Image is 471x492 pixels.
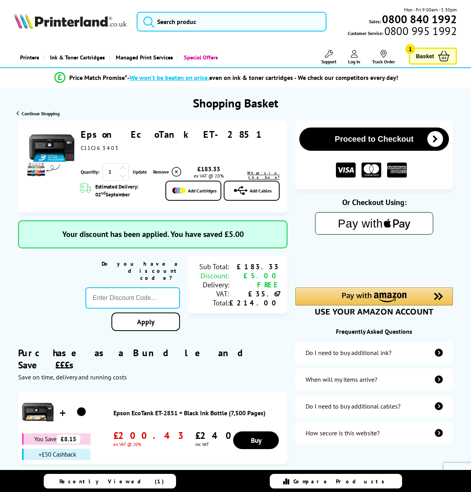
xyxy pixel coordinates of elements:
[229,280,280,289] div: FREE
[196,280,229,289] div: Delivery:
[409,48,457,65] a: Basket 1
[293,478,389,485] span: Compare Products
[69,74,127,81] span: Price Match Promise*
[22,111,59,117] span: Continue Shopping
[381,15,457,23] a: 0800 840 1992
[295,342,453,364] a: additional-ink
[182,165,235,173] div: £183.33
[85,287,180,309] input: Enter Discount Code...
[295,422,453,444] a: secure-website
[44,474,176,488] a: Recently Viewed (1)
[57,435,80,444] span: £8.15
[127,74,398,81] div: - even on ink & toner cartridges - We check our competitors every day!
[193,95,278,111] h1: Shopping Basket
[405,44,415,54] span: 1
[299,128,449,151] button: Proceed to Checkout
[196,262,229,271] div: Sub Total:
[109,47,177,67] a: Managed Print Services
[113,409,284,417] a: Epson EcoTank ET-2851 + Black Ink Bottle (7,500 Pages)
[270,474,402,488] a: Compare Products
[372,50,395,65] a: Track Order
[229,271,280,280] div: £5.00
[4,71,449,85] li: modal_Promise
[133,169,147,175] a: Update
[137,12,326,31] input: Search produc
[22,449,91,460] div: +£50 Cashback
[306,429,380,437] div: How secure is this website?
[321,50,336,65] a: Support
[229,298,280,307] div: £214.00
[321,59,336,65] span: Support
[85,260,180,281] div: Do you have a discount code?
[336,163,356,178] img: VISA
[295,247,453,274] iframe: PayPal
[22,433,91,445] div: You Save
[153,169,169,175] span: Remove
[172,187,186,194] img: Add Cartridges
[101,190,106,196] sup: nd
[229,289,280,298] div: £35.67
[50,47,105,67] span: Ink & Toner Cartridges
[235,171,280,179] a: lnk_inthebox
[43,47,109,67] a: Ink & Toner Cartridges
[306,402,401,410] div: Do I need to buy additional cables?
[14,13,127,29] img: Printerland Logo
[416,51,434,61] span: Basket
[295,287,453,315] div: Amazon Pay - Use your Amazon account
[387,163,407,178] img: American Express
[306,375,377,383] div: When will my items arrive?
[404,6,457,13] span: Mon - Fri 9:00am - 5:30pm
[130,74,209,81] span: We won’t be beaten on price,
[295,368,453,390] a: items-arrive
[295,395,453,417] a: additional-cables
[153,166,182,178] a: Delete item from your basket
[369,18,381,25] span: Sales:
[195,442,273,447] span: inc VAT
[81,169,99,175] span: Quantity:
[306,349,391,357] div: Do I need to buy additional ink?
[196,298,229,307] div: Total:
[113,442,187,447] span: ex VAT @ 20%
[194,173,224,179] span: ex VAT @ 20%
[233,431,279,449] a: Buy
[383,27,457,35] span: 0800 995 1992
[295,327,453,335] div: Frequently Asked Questions
[72,402,91,422] img: Epson EcoTank ET-2851 + Black Ink Bottle (7,500 Pages)
[81,144,119,152] span: C11CJ63403
[348,59,360,65] span: Log In
[362,163,381,178] img: MASTER CARD
[95,183,157,198] span: Estimated Delivery: 02 September
[348,50,360,65] a: Log In
[229,262,280,271] div: £183.33
[81,128,265,141] a: Epson EcoTank ET-2851
[111,313,180,331] a: Apply
[26,128,77,179] img: Epson EcoTank ET-2851
[18,335,287,381] div: Purchase as a Bundle and Save £££s
[195,429,273,442] span: £240.52
[250,188,272,194] span: Add Cables
[62,229,244,239] span: Your discount has been applied. You have saved £5.00
[17,111,59,117] a: Continue Shopping
[295,197,453,207] div: Or Checkout Using:
[113,429,187,442] span: £200.43
[22,396,54,428] img: Epson EcoTank ET-2851 + Black Ink Bottle (7,500 Pages)
[177,47,222,67] a: Special Offers
[18,373,287,381] div: Save on time, delivery and running costs
[196,289,229,298] div: VAT:
[59,478,164,485] span: Recently Viewed (1)
[247,171,280,179] span: What's in the box?
[382,12,457,26] b: 0800 840 1992
[188,188,217,194] span: Add Cartridges
[14,13,127,31] a: Printerland Logo
[14,47,43,67] a: Printers
[196,271,229,280] div: Discount:
[348,27,457,37] span: Customer Service:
